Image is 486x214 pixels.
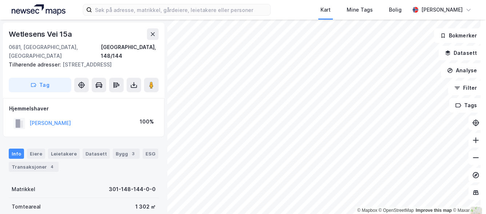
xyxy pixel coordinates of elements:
div: [STREET_ADDRESS] [9,60,153,69]
div: Tomteareal [12,202,41,211]
div: 0681, [GEOGRAPHIC_DATA], [GEOGRAPHIC_DATA] [9,43,101,60]
div: Datasett [83,149,110,159]
button: Datasett [439,46,483,60]
div: 3 [130,150,137,157]
div: 1 302 ㎡ [135,202,156,211]
a: OpenStreetMap [379,208,414,213]
div: Hjemmelshaver [9,104,158,113]
div: Wetlesens Vei 15a [9,28,73,40]
div: Transaksjoner [9,162,59,172]
span: Tilhørende adresser: [9,61,63,68]
div: 100% [140,117,154,126]
div: [GEOGRAPHIC_DATA], 148/144 [101,43,159,60]
div: Eiere [27,149,45,159]
div: [PERSON_NAME] [421,5,463,14]
div: Mine Tags [347,5,373,14]
div: 301-148-144-0-0 [109,185,156,194]
div: 4 [48,163,56,170]
div: ESG [143,149,158,159]
iframe: Chat Widget [450,179,486,214]
img: logo.a4113a55bc3d86da70a041830d287a7e.svg [12,4,65,15]
button: Tags [449,98,483,113]
button: Bokmerker [434,28,483,43]
input: Søk på adresse, matrikkel, gårdeiere, leietakere eller personer [92,4,270,15]
div: Matrikkel [12,185,35,194]
div: Kontrollprogram for chat [450,179,486,214]
div: Bygg [113,149,140,159]
a: Improve this map [416,208,452,213]
div: Bolig [389,5,402,14]
div: Info [9,149,24,159]
button: Filter [448,81,483,95]
div: Leietakere [48,149,80,159]
button: Tag [9,78,71,92]
button: Analyse [441,63,483,78]
div: Kart [320,5,331,14]
a: Mapbox [357,208,377,213]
